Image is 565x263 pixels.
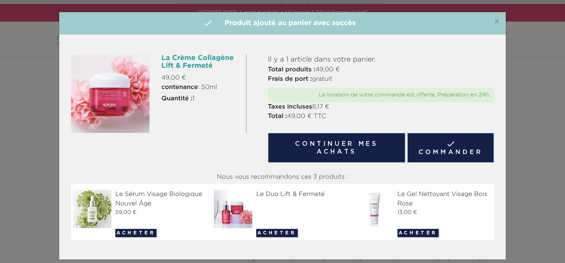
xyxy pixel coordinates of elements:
[268,74,494,84] p: gratuit
[203,18,213,28] i: 
[407,133,494,163] a: Commander
[161,94,240,103] p: 1
[494,17,500,27] button: Close
[161,96,192,102] strong: Quantité :
[268,54,494,65] p: Il y a 1 article dans votre panier.
[161,83,217,92] span: : 50ml
[397,229,439,237] button: Acheter
[268,112,494,121] p: 49,00 € TTC
[73,190,115,228] img: Le Sérum Visage Biologique Nouvel Âge
[268,113,287,120] strong: Total :
[161,73,240,83] p: 49,00 €
[65,18,500,29] h4: Produit ajouté au panier avec succès
[268,76,312,82] strong: Frais de port :
[355,190,397,228] img: Le Gel Nettoyant Visage Bois Rose
[256,229,297,237] button: Acheter
[268,65,494,74] p: 49,00 €
[71,170,494,184] div: Nous vous recommandons ces 3 produits :
[161,84,198,91] strong: contenance
[115,229,157,237] button: Acheter
[494,17,500,27] span: ×
[355,209,492,217] div: 13,00 €
[268,67,315,73] strong: Total produits :
[214,190,351,199] div: Le Duo Lift & Fermeté
[268,104,312,110] strong: Taxes incluses
[268,133,405,163] button: Continuer mes achats
[73,190,210,209] div: Le Sérum Visage Biologique Nouvel Âge
[268,102,494,112] p: 8,17 €
[73,209,210,217] div: 59,00 €
[161,54,240,70] h6: La Crème Collagène Lift & Fermeté
[214,190,255,228] img: Le Duo Lift & Fermeté
[355,190,492,209] div: Le Gel Nettoyant Visage Bois Rose
[272,92,490,98] div: La livraison de votre commande est offerte. Préparation en 24h.
[71,54,149,133] img: La Crème Collagène Lift & Fermeté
